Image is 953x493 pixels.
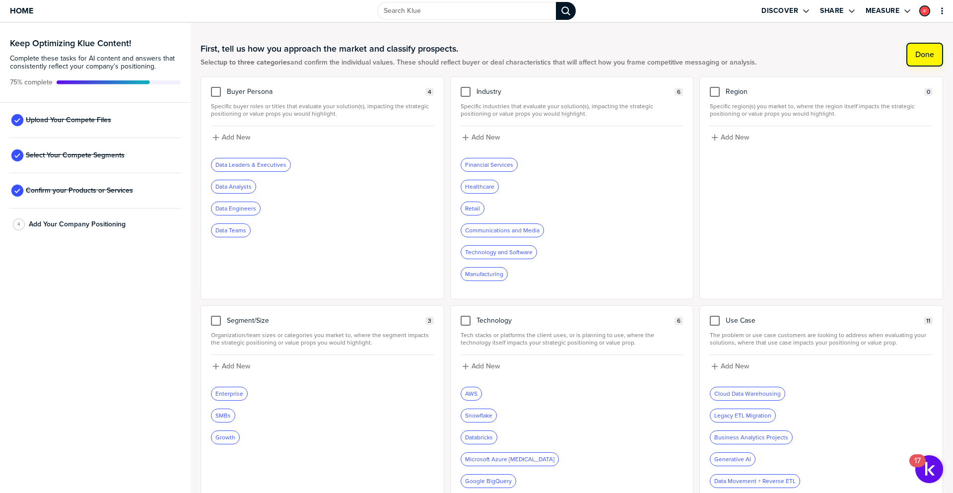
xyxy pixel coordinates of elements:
[926,317,930,325] span: 11
[915,455,943,483] button: Open Resource Center, 17 new notifications
[211,332,434,347] span: Organization/team sizes or categories you market to, where the segment impacts the strategic posi...
[219,57,290,68] strong: up to three categories
[915,50,934,60] label: Done
[726,317,755,325] span: Use Case
[721,362,749,371] label: Add New
[26,187,133,195] span: Confirm your Products or Services
[222,362,250,371] label: Add New
[201,43,756,55] h1: First, tell us how you approach the market and classify prospects.
[10,6,33,15] span: Home
[710,132,933,143] button: Add New
[461,132,683,143] button: Add New
[26,116,111,124] span: Upload Your Compete Files
[820,6,844,15] label: Share
[211,103,434,118] span: Specific buyer roles or titles that evaluate your solution(s), impacting the strategic positionin...
[726,88,748,96] span: Region
[222,133,250,142] label: Add New
[201,59,756,67] span: Select and confirm the individual values. These should reflect buyer or deal characteristics that...
[227,88,272,96] span: Buyer Persona
[227,317,269,325] span: Segment/Size
[918,4,931,17] a: Edit Profile
[211,361,434,372] button: Add New
[472,133,500,142] label: Add New
[710,332,933,347] span: The problem or use case customers are looking to address when evaluating your solutions, where th...
[10,78,53,86] span: Active
[461,361,683,372] button: Add New
[10,55,181,70] span: Complete these tasks for AI content and answers that consistently reflect your company’s position...
[461,332,683,347] span: Tech stacks or platforms the client uses, or is planning to use, where the technology itself impa...
[721,133,749,142] label: Add New
[461,103,683,118] span: Specific industries that evaluate your solution(s), impacting the strategic positioning or value ...
[26,151,125,159] span: Select Your Compete Segments
[677,317,681,325] span: 6
[710,361,933,372] button: Add New
[476,317,512,325] span: Technology
[919,5,930,16] div: Ian Funnell
[377,2,556,20] input: Search Klue
[920,6,929,15] img: b649655ad4ac951ad4e42ecb69e4ddfc-sml.png
[476,88,501,96] span: Industry
[710,103,933,118] span: Specific region(s) you market to, where the region itself impacts the strategic positioning or va...
[906,43,943,67] button: Done
[761,6,798,15] label: Discover
[211,132,434,143] button: Add New
[677,88,681,96] span: 6
[428,317,431,325] span: 3
[866,6,900,15] label: Measure
[472,362,500,371] label: Add New
[428,88,431,96] span: 4
[556,2,576,20] div: Search Klue
[17,220,20,228] span: 4
[927,88,930,96] span: 0
[29,220,126,228] span: Add Your Company Positioning
[10,39,181,48] h3: Keep Optimizing Klue Content!
[914,461,921,474] div: 17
